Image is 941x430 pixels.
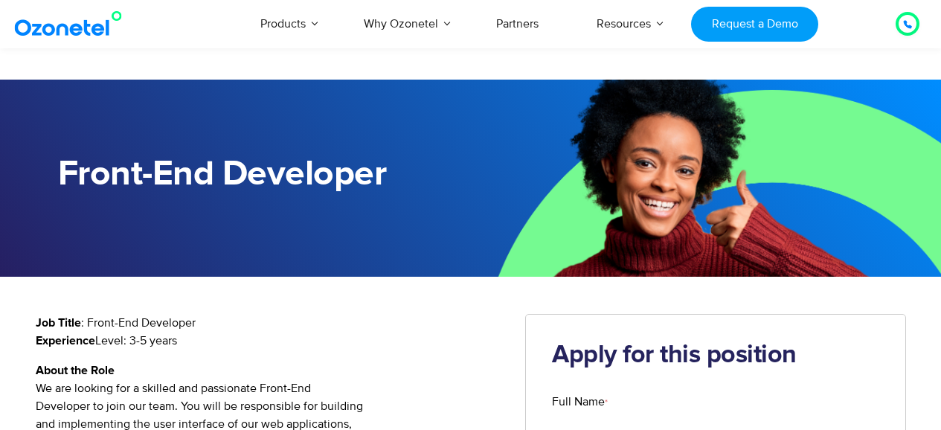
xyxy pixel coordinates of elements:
a: Request a Demo [691,7,818,42]
p: : Front-End Developer Level: 3-5 years [36,314,504,350]
h1: Front-End Developer [58,154,471,195]
label: Full Name [552,393,879,411]
h2: Apply for this position [552,341,879,370]
strong: Experience [36,335,95,347]
strong: About the Role [36,365,115,376]
strong: Job Title [36,317,81,329]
